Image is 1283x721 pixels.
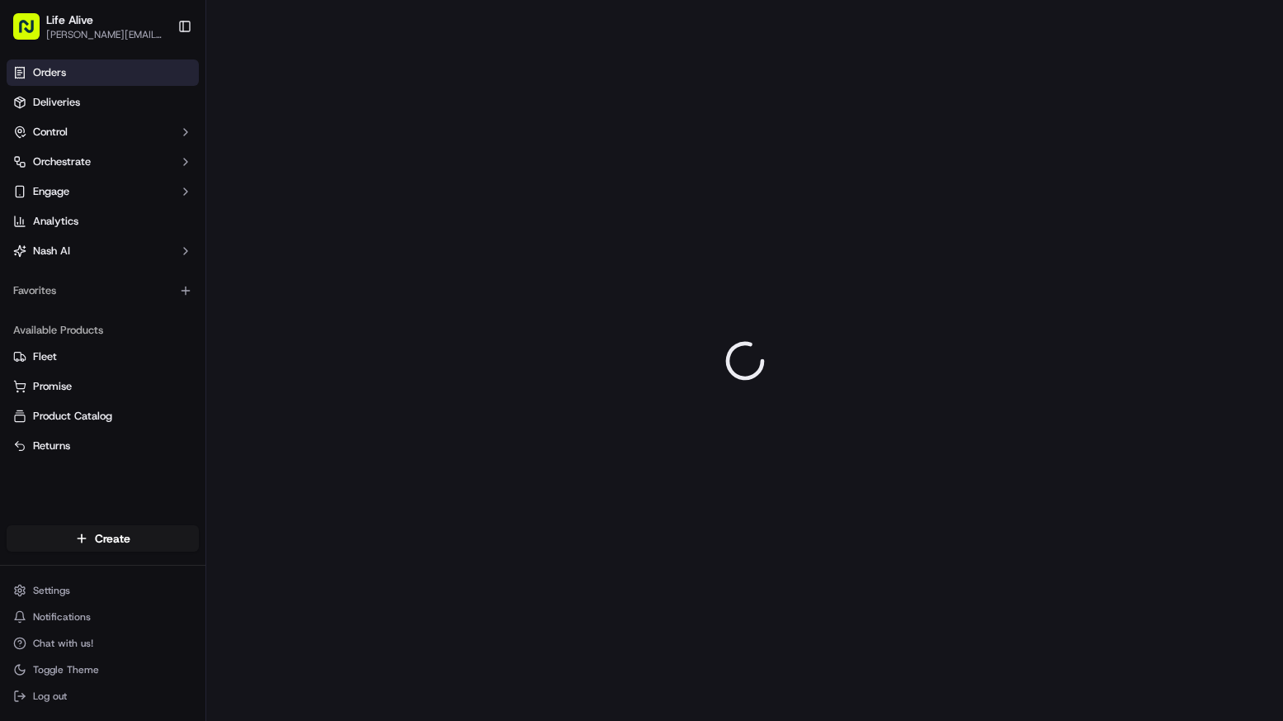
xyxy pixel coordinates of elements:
a: 📗Knowledge Base [10,363,133,392]
button: Control [7,119,199,145]
button: Chat with us! [7,632,199,655]
img: 1736555255976-a54dd68f-1ca7-489b-9aae-adbdc363a1c4 [17,158,46,187]
img: 4920774857489_3d7f54699973ba98c624_72.jpg [35,158,64,187]
input: Got a question? Start typing here... [43,107,297,124]
div: Start new chat [74,158,271,174]
a: Promise [13,379,192,394]
span: Nash AI [33,244,70,259]
span: Pylon [164,410,200,422]
span: Orders [33,65,66,80]
button: Settings [7,579,199,602]
span: Log out [33,690,67,703]
span: [DATE] [149,256,182,269]
img: 1736555255976-a54dd68f-1ca7-489b-9aae-adbdc363a1c4 [33,257,46,270]
span: Analytics [33,214,78,229]
button: Promise [7,373,199,400]
span: Engage [33,184,69,199]
button: Returns [7,433,199,459]
a: Product Catalog [13,409,192,424]
a: Orders [7,59,199,86]
div: Favorites [7,277,199,304]
span: Klarizel Pensader [51,301,136,314]
a: Fleet [13,349,192,364]
span: Create [95,530,130,547]
span: API Documentation [156,369,265,386]
button: Toggle Theme [7,658,199,681]
button: Product Catalog [7,403,199,429]
span: Product Catalog [33,409,112,424]
button: [PERSON_NAME][EMAIL_ADDRESS][DOMAIN_NAME] [46,28,164,41]
img: Klarizel Pensader [17,240,43,267]
button: Life Alive[PERSON_NAME][EMAIL_ADDRESS][DOMAIN_NAME] [7,7,171,46]
div: Past conversations [17,215,111,228]
span: Control [33,125,68,140]
a: Powered byPylon [116,409,200,422]
button: Log out [7,685,199,708]
span: Returns [33,439,70,453]
button: Notifications [7,605,199,629]
a: 💻API Documentation [133,363,271,392]
div: Available Products [7,317,199,344]
button: Start new chat [281,163,300,183]
span: Toggle Theme [33,663,99,676]
div: 📗 [17,371,30,384]
span: Promise [33,379,72,394]
span: Fleet [33,349,57,364]
img: Nash [17,17,50,50]
span: Orchestrate [33,154,91,169]
span: Notifications [33,610,91,624]
span: Chat with us! [33,637,93,650]
div: 💻 [139,371,153,384]
a: Returns [13,439,192,453]
button: Create [7,525,199,552]
button: Nash AI [7,238,199,264]
button: See all [256,211,300,231]
span: • [139,256,145,269]
span: Settings [33,584,70,597]
button: Engage [7,178,199,205]
p: Welcome 👋 [17,66,300,92]
img: Klarizel Pensader [17,285,43,311]
span: • [139,301,145,314]
div: We're available if you need us! [74,174,227,187]
a: Deliveries [7,89,199,116]
span: Knowledge Base [33,369,126,386]
span: Klarizel Pensader [51,256,136,269]
button: Life Alive [46,12,93,28]
a: Analytics [7,208,199,235]
img: 1736555255976-a54dd68f-1ca7-489b-9aae-adbdc363a1c4 [33,301,46,315]
button: Orchestrate [7,149,199,175]
span: Deliveries [33,95,80,110]
span: [DATE] [149,301,182,314]
button: Fleet [7,344,199,370]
